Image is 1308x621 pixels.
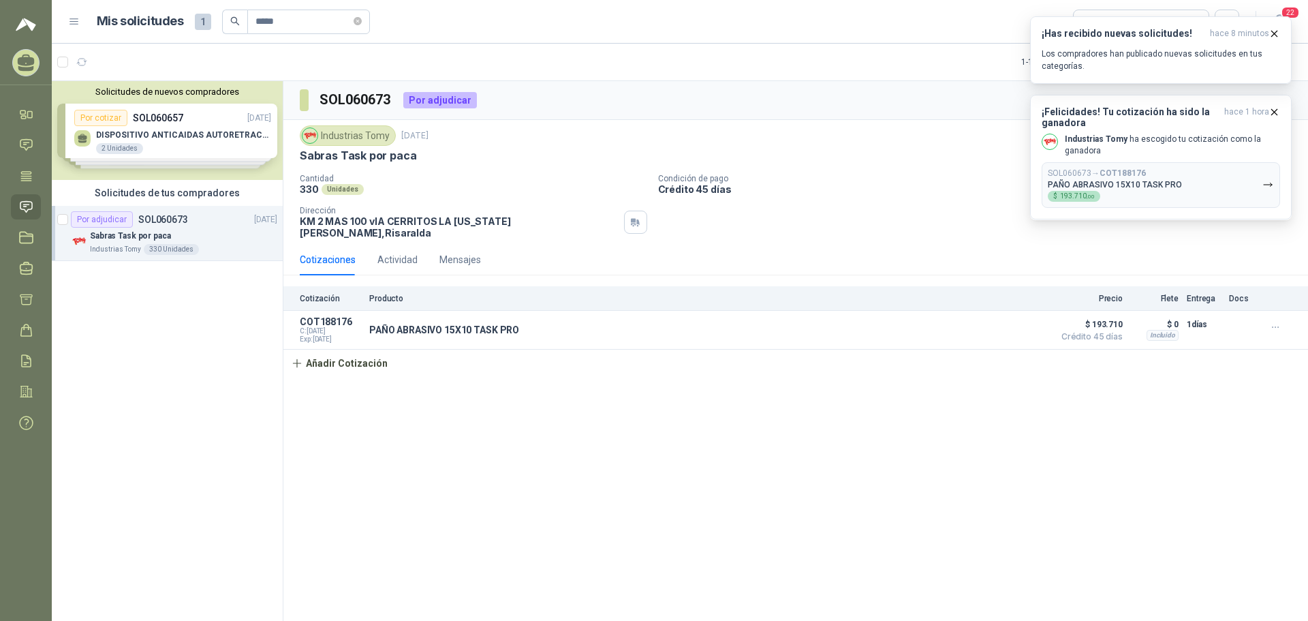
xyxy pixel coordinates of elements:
p: KM 2 MAS 100 vIA CERRITOS LA [US_STATE] [PERSON_NAME] , Risaralda [300,215,619,239]
div: Todas [1082,14,1110,29]
p: Cotización [300,294,361,303]
p: COT188176 [300,316,361,327]
p: $ 0 [1131,316,1179,333]
button: Añadir Cotización [283,350,395,377]
button: Solicitudes de nuevos compradores [57,87,277,97]
p: 1 días [1187,316,1221,333]
span: search [230,16,240,26]
h3: SOL060673 [320,89,392,110]
p: Docs [1229,294,1256,303]
div: 1 - 1 de 1 [1021,51,1091,73]
span: 22 [1281,6,1300,19]
img: Logo peakr [16,16,36,33]
span: Exp: [DATE] [300,335,361,344]
span: hace 8 minutos [1210,28,1269,40]
p: PAÑO ABRASIVO 15X10 TASK PRO [1048,180,1182,190]
div: Solicitudes de tus compradores [52,180,283,206]
p: Condición de pago [658,174,1303,183]
div: Incluido [1147,330,1179,341]
p: Dirección [300,206,619,215]
p: Crédito 45 días [658,183,1303,195]
p: ha escogido tu cotización como la ganadora [1065,134,1280,157]
div: Por adjudicar [403,92,477,108]
p: [DATE] [254,213,277,226]
p: SOL060673 → [1048,168,1146,179]
span: 193.710 [1060,193,1095,200]
p: Precio [1055,294,1123,303]
img: Company Logo [1042,134,1057,149]
b: Industrias Tomy [1065,134,1127,144]
span: hace 1 hora [1224,106,1269,128]
div: Industrias Tomy [300,125,396,146]
div: Unidades [322,184,364,195]
img: Company Logo [302,128,317,143]
p: Industrias Tomy [90,244,141,255]
p: Producto [369,294,1046,303]
p: Los compradores han publicado nuevas solicitudes en tus categorías. [1042,48,1280,72]
div: $ [1048,191,1100,202]
span: 1 [195,14,211,30]
b: COT188176 [1100,168,1146,178]
p: Sabras Task por paca [90,230,171,243]
h1: Mis solicitudes [97,12,184,31]
span: close-circle [354,15,362,28]
a: Por adjudicarSOL060673[DATE] Company LogoSabras Task por pacaIndustrias Tomy330 Unidades [52,206,283,261]
div: Actividad [377,252,418,267]
span: $ 193.710 [1055,316,1123,333]
div: Cotizaciones [300,252,356,267]
p: Entrega [1187,294,1221,303]
p: 330 [300,183,319,195]
div: 330 Unidades [144,244,199,255]
span: C: [DATE] [300,327,361,335]
p: Sabras Task por paca [300,149,416,163]
img: Company Logo [71,233,87,249]
div: Por adjudicar [71,211,133,228]
button: 22 [1267,10,1292,34]
h3: ¡Felicidades! Tu cotización ha sido la ganadora [1042,106,1219,128]
div: Mensajes [439,252,481,267]
p: Cantidad [300,174,647,183]
p: Flete [1131,294,1179,303]
div: Solicitudes de nuevos compradoresPor cotizarSOL060657[DATE] DISPOSITIVO ANTICAIDAS AUTORETRACTIL2... [52,81,283,180]
button: ¡Has recibido nuevas solicitudes!hace 8 minutos Los compradores han publicado nuevas solicitudes ... [1030,16,1292,84]
h3: ¡Has recibido nuevas solicitudes! [1042,28,1204,40]
span: ,00 [1087,194,1095,200]
p: [DATE] [401,130,429,142]
span: Crédito 45 días [1055,333,1123,341]
button: ¡Felicidades! Tu cotización ha sido la ganadorahace 1 hora Company LogoIndustrias Tomy ha escogid... [1030,95,1292,219]
button: SOL060673→COT188176PAÑO ABRASIVO 15X10 TASK PRO$193.710,00 [1042,162,1280,208]
p: PAÑO ABRASIVO 15X10 TASK PRO [369,324,519,335]
span: close-circle [354,17,362,25]
p: SOL060673 [138,215,188,224]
